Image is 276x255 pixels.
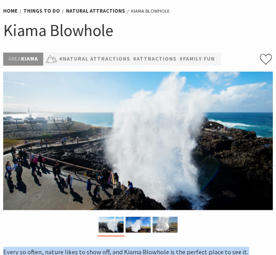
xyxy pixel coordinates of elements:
h1: Kiama Blowhole [3,20,273,41]
li: Kiama Blowhole [131,7,170,15]
a: #Natural Attractions [59,55,130,64]
img: Close up of the Kiama Blowhole [3,72,273,210]
img: Kiama Blowhole [152,217,178,233]
a: Home [3,8,17,15]
img: Close up of the Kiama Blowhole [98,217,124,233]
a: Natural Attractions [66,8,125,15]
span: Area [8,55,21,62]
a: #Family Fun [179,55,215,64]
a: #Attractions [133,55,177,64]
p: Kiama [3,53,43,66]
img: Kiama Blowhole [125,217,151,233]
a: Things To Do [23,8,60,15]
